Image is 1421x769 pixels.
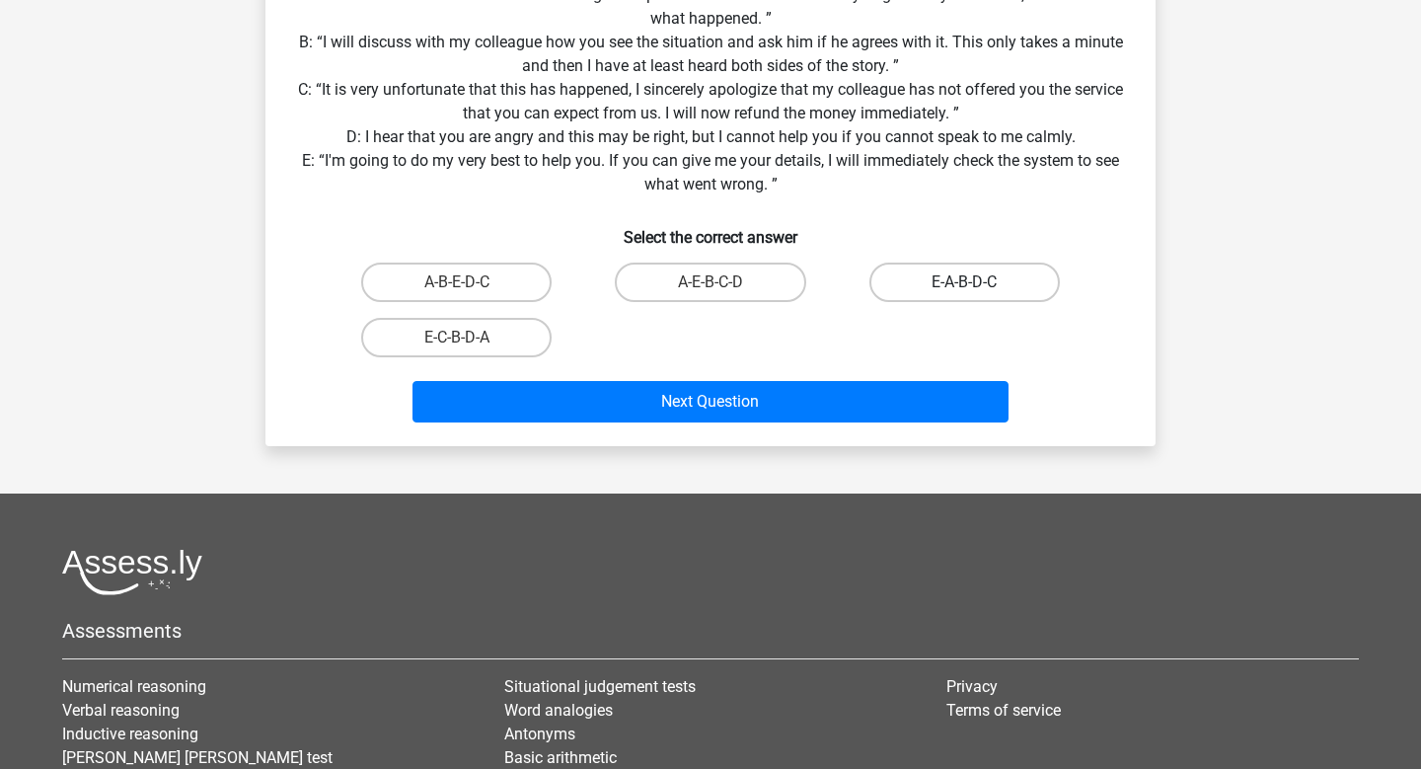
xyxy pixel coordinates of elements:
a: Verbal reasoning [62,701,180,720]
h5: Assessments [62,619,1359,643]
a: Privacy [946,677,998,696]
a: Word analogies [504,701,613,720]
a: Antonyms [504,725,575,743]
a: Terms of service [946,701,1061,720]
a: Situational judgement tests [504,677,696,696]
a: Inductive reasoning [62,725,198,743]
a: [PERSON_NAME] [PERSON_NAME] test [62,748,333,767]
label: E-A-B-D-C [869,263,1060,302]
a: Numerical reasoning [62,677,206,696]
h6: Select the correct answer [297,212,1124,247]
label: A-B-E-D-C [361,263,552,302]
button: Next Question [412,381,1010,423]
img: Assessly logo [62,549,202,595]
label: A-E-B-C-D [615,263,805,302]
label: E-C-B-D-A [361,318,552,357]
a: Basic arithmetic [504,748,617,767]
